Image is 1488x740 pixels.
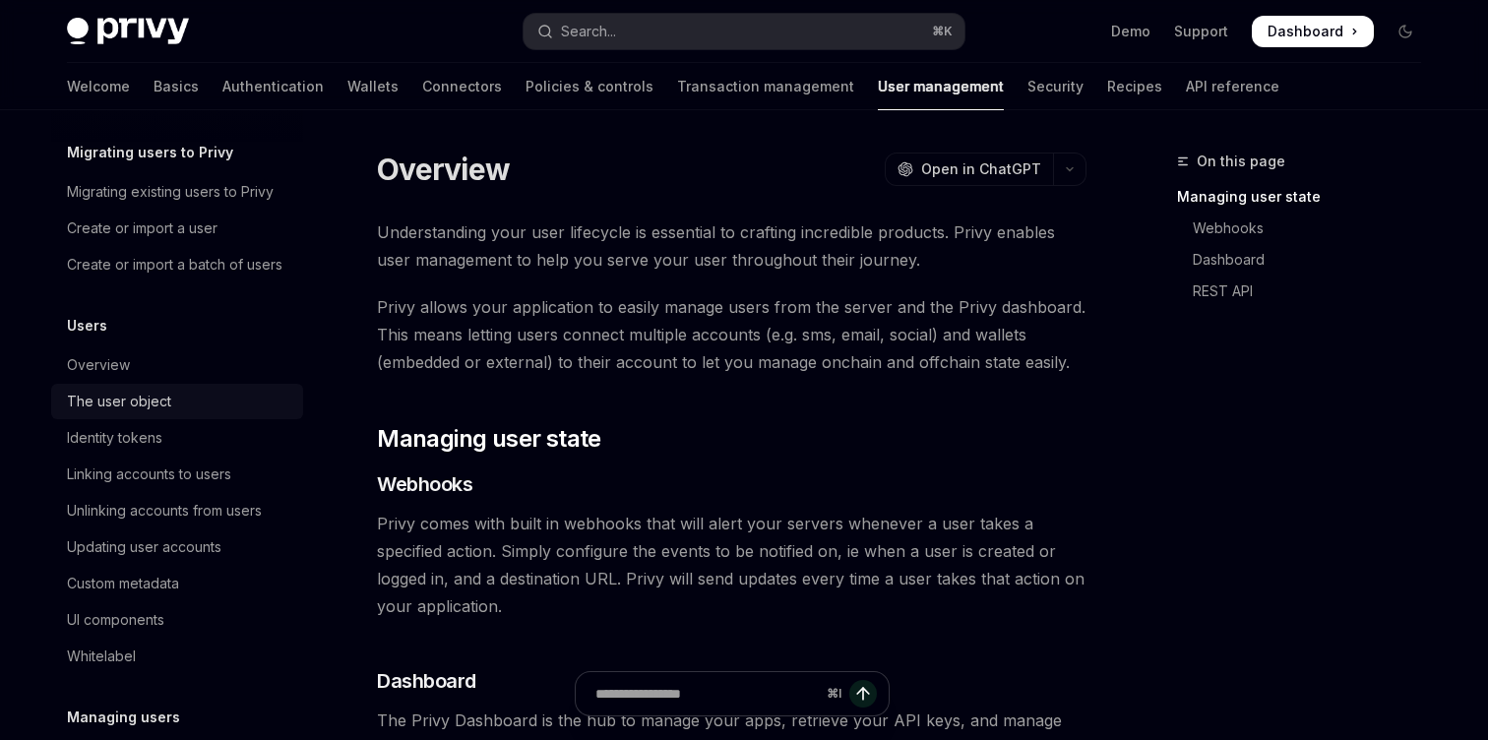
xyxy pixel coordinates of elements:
[154,63,199,110] a: Basics
[222,63,324,110] a: Authentication
[67,63,130,110] a: Welcome
[1390,16,1421,47] button: Toggle dark mode
[526,63,653,110] a: Policies & controls
[921,159,1041,179] span: Open in ChatGPT
[377,293,1086,376] span: Privy allows your application to easily manage users from the server and the Privy dashboard. Thi...
[67,18,189,45] img: dark logo
[67,353,130,377] div: Overview
[51,347,303,383] a: Overview
[422,63,502,110] a: Connectors
[885,153,1053,186] button: Open in ChatGPT
[1177,276,1437,307] a: REST API
[932,24,953,39] span: ⌘ K
[377,470,472,498] span: Webhooks
[377,510,1086,620] span: Privy comes with built in webhooks that will alert your servers whenever a user takes a specified...
[67,706,180,729] h5: Managing users
[67,645,136,668] div: Whitelabel
[1177,244,1437,276] a: Dashboard
[51,247,303,282] a: Create or import a batch of users
[377,218,1086,274] span: Understanding your user lifecycle is essential to crafting incredible products. Privy enables use...
[849,680,877,708] button: Send message
[377,423,601,455] span: Managing user state
[51,420,303,456] a: Identity tokens
[524,14,964,49] button: Open search
[67,180,274,204] div: Migrating existing users to Privy
[67,462,231,486] div: Linking accounts to users
[67,535,221,559] div: Updating user accounts
[51,566,303,601] a: Custom metadata
[1252,16,1374,47] a: Dashboard
[67,314,107,338] h5: Users
[1268,22,1343,41] span: Dashboard
[51,211,303,246] a: Create or import a user
[1177,181,1437,213] a: Managing user state
[1177,213,1437,244] a: Webhooks
[51,457,303,492] a: Linking accounts to users
[1027,63,1084,110] a: Security
[67,499,262,523] div: Unlinking accounts from users
[51,493,303,528] a: Unlinking accounts from users
[878,63,1004,110] a: User management
[51,174,303,210] a: Migrating existing users to Privy
[67,426,162,450] div: Identity tokens
[67,572,179,595] div: Custom metadata
[67,141,233,164] h5: Migrating users to Privy
[67,608,164,632] div: UI components
[51,639,303,674] a: Whitelabel
[51,529,303,565] a: Updating user accounts
[347,63,399,110] a: Wallets
[1186,63,1279,110] a: API reference
[595,672,819,715] input: Ask a question...
[67,253,282,277] div: Create or import a batch of users
[67,216,217,240] div: Create or import a user
[51,602,303,638] a: UI components
[1174,22,1228,41] a: Support
[1111,22,1150,41] a: Demo
[377,152,510,187] h1: Overview
[51,384,303,419] a: The user object
[1107,63,1162,110] a: Recipes
[1197,150,1285,173] span: On this page
[561,20,616,43] div: Search...
[677,63,854,110] a: Transaction management
[67,390,171,413] div: The user object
